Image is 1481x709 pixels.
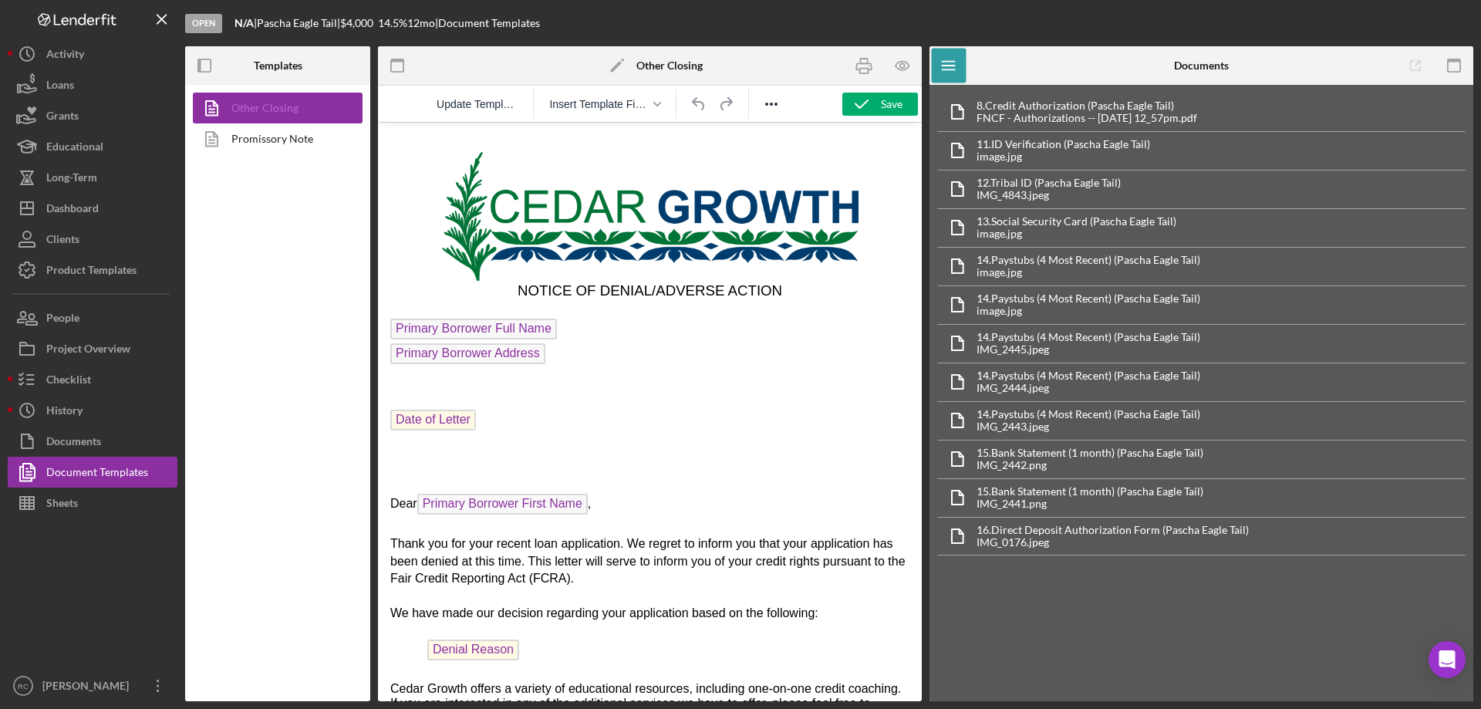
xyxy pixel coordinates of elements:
[12,374,213,387] span: Dear ,
[977,100,1197,112] div: 8. Credit Authorization (Pascha Eagle Tail)
[46,224,79,258] div: Clients
[8,395,177,426] button: History
[842,93,918,116] button: Save
[378,123,922,701] iframe: Rich Text Area
[977,485,1203,498] div: 15. Bank Statement (1 month) (Pascha Eagle Tail)
[46,131,103,166] div: Educational
[234,17,257,29] div: |
[8,457,177,488] button: Document Templates
[46,100,79,135] div: Grants
[46,457,148,491] div: Document Templates
[8,131,177,162] button: Educational
[977,305,1200,317] div: image.jpg
[8,426,177,457] button: Documents
[977,343,1200,356] div: IMG_2445.jpeg
[193,123,355,154] a: Promissory Note
[881,93,902,116] div: Save
[977,112,1197,124] div: FNCF - Authorizations -- [DATE] 12_57pm.pdf
[46,426,101,461] div: Documents
[686,93,712,115] button: Undo
[977,408,1200,420] div: 14. Paystubs (4 Most Recent) (Pascha Eagle Tail)
[8,162,177,193] a: Long-Term
[254,59,302,72] b: Templates
[39,670,139,705] div: [PERSON_NAME]
[12,287,98,308] span: Date of Letter
[8,69,177,100] button: Loans
[435,17,540,29] div: | Document Templates
[977,420,1200,433] div: IMG_2443.jpeg
[543,93,666,115] button: Insert Template Field
[977,138,1150,150] div: 11. ID Verification (Pascha Eagle Tail)
[193,93,355,123] a: Other Closing
[12,196,179,217] span: Primary Borrower Full Name
[977,524,1249,536] div: 16. Direct Deposit Authorization Form (Pascha Eagle Tail)
[977,266,1200,279] div: image.jpg
[430,93,524,115] button: Reset the template to the current product template value
[8,333,177,364] button: Project Overview
[64,29,481,158] img: AD_4nXfA2pF5jPIQq6IZiKd4xwoRmrTETbdL-Z0guYV68wwJKBsAecpZaIhjWgOuhB5WlX6t8uscQcizwjzBDPPS_UiiE_Kks...
[977,498,1203,510] div: IMG_2441.png
[46,395,83,430] div: History
[8,193,177,224] button: Dashboard
[49,517,141,538] span: Denial Reason
[636,59,703,72] b: Other Closing
[257,17,340,29] div: Pascha Eagle Tail |
[46,255,137,289] div: Product Templates
[1174,59,1229,72] b: Documents
[46,39,84,73] div: Activity
[46,488,78,522] div: Sheets
[12,414,528,462] span: Thank you for your recent loan application. We regret to inform you that your application has bee...
[977,228,1176,240] div: image.jpg
[8,670,177,701] button: RC[PERSON_NAME]
[713,93,739,115] button: Redo
[977,459,1203,471] div: IMG_2442.png
[234,16,254,29] b: N/A
[8,255,177,285] button: Product Templates
[8,488,177,518] button: Sheets
[8,39,177,69] button: Activity
[437,98,518,110] span: Update Template
[977,189,1121,201] div: IMG_4843.jpeg
[12,221,167,241] span: Primary Borrower Address
[977,370,1200,382] div: 14. Paystubs (4 Most Recent) (Pascha Eagle Tail)
[977,382,1200,394] div: IMG_2444.jpeg
[1429,641,1466,678] div: Open Intercom Messenger
[758,93,784,115] button: Reveal or hide additional toolbar items
[977,447,1203,459] div: 15. Bank Statement (1 month) (Pascha Eagle Tail)
[8,364,177,395] button: Checklist
[46,193,99,228] div: Dashboard
[407,17,435,29] div: 12 mo
[46,364,91,399] div: Checklist
[39,371,210,392] span: Primary Borrower First Name
[977,177,1121,189] div: 12. Tribal ID (Pascha Eagle Tail)
[340,16,373,29] span: $4,000
[977,150,1150,163] div: image.jpg
[549,98,648,110] span: Insert Template Field
[46,302,79,337] div: People
[185,14,222,33] div: Open
[18,682,29,690] text: RC
[8,100,177,131] button: Grants
[8,302,177,333] button: People
[977,331,1200,343] div: 14. Paystubs (4 Most Recent) (Pascha Eagle Tail)
[46,69,74,104] div: Loans
[977,536,1249,549] div: IMG_0176.jpeg
[977,215,1176,228] div: 13. Social Security Card (Pascha Eagle Tail)
[378,17,407,29] div: 14.5 %
[977,292,1200,305] div: 14. Paystubs (4 Most Recent) (Pascha Eagle Tail)
[8,224,177,255] button: Clients
[12,484,440,497] span: We have made our decision regarding your application based on the following:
